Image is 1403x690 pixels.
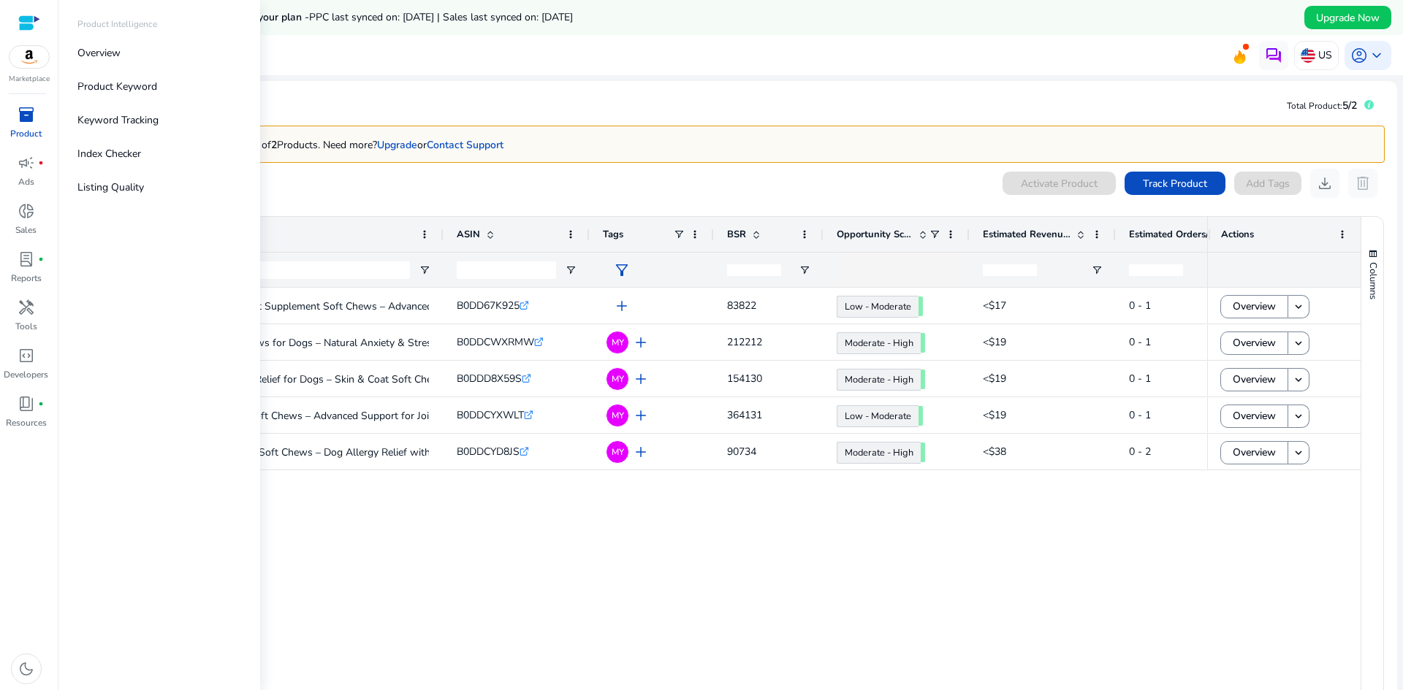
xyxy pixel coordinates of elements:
[612,375,624,383] span: MY
[457,372,522,386] span: B0DDD8X59S
[77,45,121,61] p: Overview
[1129,408,1151,422] span: 0 - 1
[189,364,512,394] p: Allergy & Itch Relief for Dogs – Skin & Coat Soft Chews w/Omega-3,...
[565,264,577,276] button: Open Filter Menu
[1350,47,1368,64] span: account_circle
[18,202,35,220] span: donut_small
[632,443,650,461] span: add
[1220,368,1288,391] button: Overview
[1292,300,1305,313] mat-icon: keyboard_arrow_down
[119,137,503,153] p: You've reached your Plan Limit of Products. Need more?
[1292,410,1305,423] mat-icon: keyboard_arrow_down
[18,395,35,413] span: book_4
[837,405,919,427] a: Low - Moderate
[983,408,1006,422] span: <$19
[457,445,520,459] span: B0DDCYD8JS
[4,368,48,381] p: Developers
[921,442,925,462] span: 66.07
[18,660,35,678] span: dark_mode
[377,138,427,152] span: or
[18,106,35,123] span: inventory_2
[1220,295,1288,318] button: Overview
[1233,401,1276,431] span: Overview
[613,261,631,279] span: filter_alt
[38,401,44,407] span: fiber_manual_record
[6,416,47,429] p: Resources
[632,334,650,351] span: add
[38,160,44,166] span: fiber_manual_record
[632,407,650,424] span: add
[919,406,923,426] span: 57.12
[1368,47,1385,64] span: keyboard_arrow_down
[1316,10,1380,26] span: Upgrade Now
[1292,446,1305,459] mat-icon: keyboard_arrow_down
[77,79,157,94] p: Product Keyword
[1233,364,1276,394] span: Overview
[1129,299,1151,313] span: 0 - 1
[837,332,921,354] a: Moderate - High
[1292,337,1305,350] mat-icon: keyboard_arrow_down
[18,299,35,316] span: handyman
[1304,6,1391,29] button: Upgrade Now
[1287,100,1342,112] span: Total Product:
[837,442,921,464] a: Moderate - High
[9,46,49,68] img: amazon.svg
[612,338,624,347] span: MY
[1233,437,1276,467] span: Overview
[309,10,573,24] span: PPC last synced on: [DATE] | Sales last synced on: [DATE]
[18,347,35,364] span: code_blocks
[15,223,37,237] p: Sales
[128,261,410,279] input: Product Name Filter Input
[1129,372,1151,386] span: 0 - 1
[1220,441,1288,464] button: Overview
[457,408,524,422] span: B0DDCYXWLT
[1310,169,1339,198] button: download
[837,296,919,318] a: Low - Moderate
[727,408,762,422] span: 364131
[603,228,623,241] span: Tags
[18,154,35,172] span: campaign
[727,335,762,349] span: 212212
[1233,291,1276,321] span: Overview
[983,299,1006,313] span: <$17
[1220,405,1288,428] button: Overview
[727,445,756,459] span: 90734
[1125,172,1225,195] button: Track Product
[1316,175,1334,192] span: download
[983,228,1071,241] span: Estimated Revenue/Day
[1129,445,1151,459] span: 0 - 2
[727,372,762,386] span: 154130
[18,250,35,268] span: lab_profile
[189,401,501,431] p: 10-in-1 Dog Soft Chews – Advanced Support for Joints, Digestion,...
[632,370,650,388] span: add
[983,335,1006,349] span: <$19
[919,296,923,316] span: 56.82
[612,411,624,420] span: MY
[837,228,913,241] span: Opportunity Score
[457,299,520,313] span: B0DD67K925
[727,299,756,313] span: 83822
[457,335,534,349] span: B0DDCWXRMW
[1366,262,1380,299] span: Columns
[799,264,810,276] button: Open Filter Menu
[419,264,430,276] button: Open Filter Menu
[15,320,37,333] p: Tools
[77,180,144,195] p: Listing Quality
[727,228,746,241] span: BSR
[9,74,50,85] p: Marketplace
[1221,228,1254,241] span: Actions
[189,328,531,358] p: Calm Soft Chews for Dogs – Natural Anxiety & Stress Relief Supplement...
[1129,228,1217,241] span: Estimated Orders/Day
[1091,264,1103,276] button: Open Filter Menu
[18,175,34,188] p: Ads
[271,138,277,152] b: 2
[1342,99,1357,112] span: 5/2
[77,18,157,31] p: Product Intelligence
[77,112,159,128] p: Keyword Tracking
[983,372,1006,386] span: <$19
[96,12,573,24] h5: Data syncs run less frequently on your plan -
[921,369,925,389] span: 61.62
[377,138,417,152] a: Upgrade
[457,261,556,279] input: ASIN Filter Input
[612,448,624,456] span: MY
